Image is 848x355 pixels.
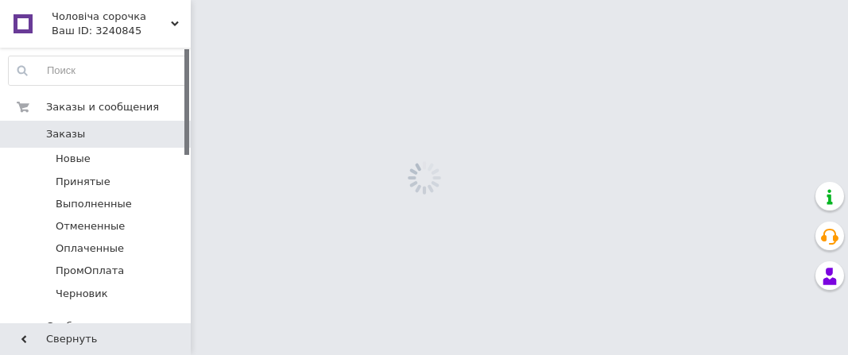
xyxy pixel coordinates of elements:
[46,319,108,334] span: Сообщения
[52,24,191,38] div: Ваш ID: 3240845
[46,100,159,114] span: Заказы и сообщения
[56,264,124,278] span: ПромОплата
[56,152,91,166] span: Новые
[9,56,187,85] input: Поиск
[56,287,108,301] span: Черновик
[56,219,125,233] span: Отмененные
[46,127,85,141] span: Заказы
[56,175,110,189] span: Принятые
[52,10,171,24] span: Чоловіча сорочка
[56,197,132,211] span: Выполненные
[56,241,124,256] span: Оплаченные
